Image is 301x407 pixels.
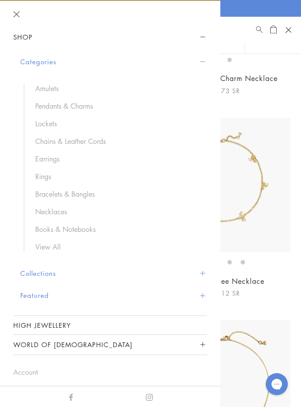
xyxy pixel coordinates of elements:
a: Pendants & Charms [35,101,198,111]
span: 22,473 SR [206,86,240,96]
a: Bracelets & Bangles [35,189,198,199]
a: Account [13,367,207,377]
button: Collections [20,262,207,285]
a: Necklaces [35,207,198,216]
span: 47,612 SR [206,288,240,298]
button: World of [DEMOGRAPHIC_DATA] [13,335,207,355]
a: Amulets [35,84,198,93]
a: Facebook [67,392,74,401]
a: Chains & Leather Cords [35,136,198,146]
a: Lockets [35,119,198,128]
a: View All [35,242,198,252]
button: Close navigation [13,11,20,18]
a: Books & Notebooks [35,224,198,234]
a: Earrings [35,154,198,164]
button: Featured [20,284,207,307]
a: 18K Signature Charm Necklace [168,73,278,83]
iframe: Gorgias live chat messenger [261,370,292,398]
a: Instagram [146,392,153,401]
a: Rings [35,172,198,181]
img: N16144-BEE18 [156,118,291,253]
button: Categories [20,51,207,73]
a: Open Shopping Bag [270,25,277,35]
button: Open navigation [282,23,295,37]
nav: Sidebar navigation [13,27,207,355]
a: High Jewellery [13,316,207,334]
a: 18K Busy Bee Necklace [182,276,264,286]
a: Client Care [13,385,207,395]
button: Shop [13,27,207,47]
a: Search [256,25,263,35]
